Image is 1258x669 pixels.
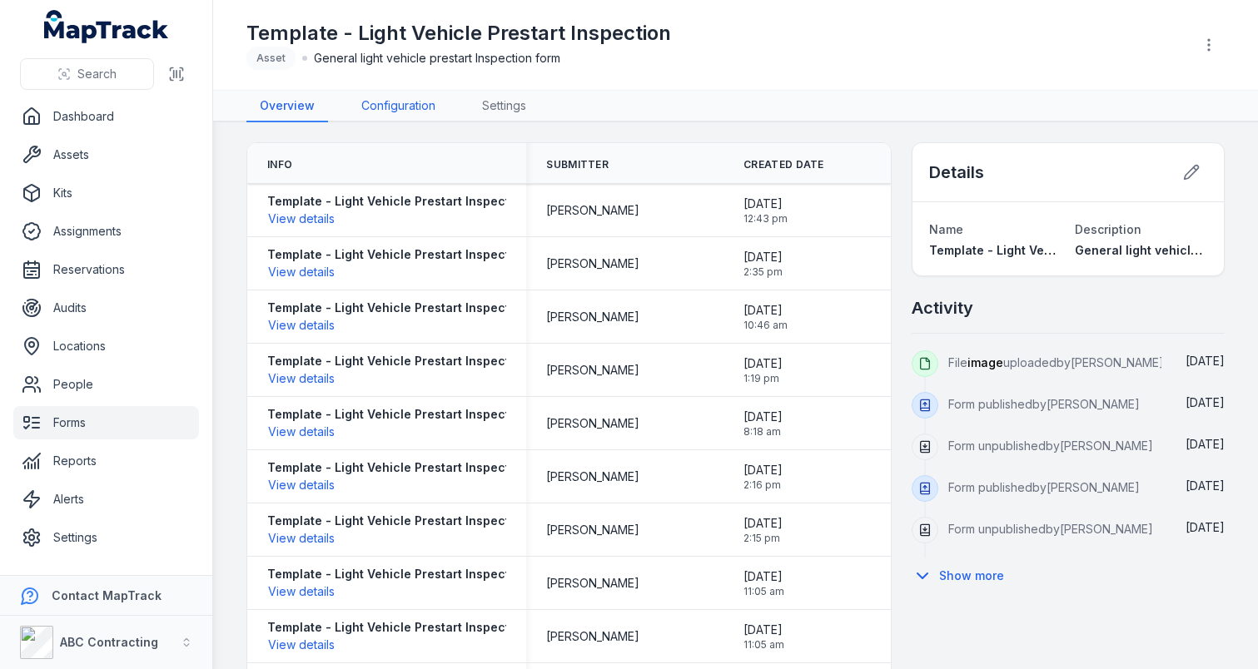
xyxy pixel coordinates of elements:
[246,91,328,122] a: Overview
[13,100,199,133] a: Dashboard
[1186,354,1225,368] time: 19/08/2025, 12:43:55 pm
[546,628,639,645] span: [PERSON_NAME]
[1186,520,1225,534] time: 30/06/2025, 1:50:24 pm
[743,568,784,598] time: 04/03/2025, 11:05:12 am
[743,196,788,212] span: [DATE]
[267,459,528,476] strong: Template - Light Vehicle Prestart Inspection
[1186,395,1225,409] span: [DATE]
[743,622,784,652] time: 04/03/2025, 11:05:11 am
[13,406,199,439] a: Forms
[267,423,336,441] button: View details
[743,585,784,598] span: 11:05 am
[948,480,1140,494] span: Form published by [PERSON_NAME]
[546,415,639,432] span: [PERSON_NAME]
[13,521,199,554] a: Settings
[267,193,528,210] strong: Template - Light Vehicle Prestart Inspection
[1186,437,1225,451] time: 19/08/2025, 12:28:59 pm
[1186,478,1225,493] time: 18/08/2025, 1:27:18 pm
[348,91,449,122] a: Configuration
[929,161,984,184] h2: Details
[743,462,783,478] span: [DATE]
[267,513,528,529] strong: Template - Light Vehicle Prestart Inspection
[546,522,639,538] span: [PERSON_NAME]
[77,66,117,82] span: Search
[948,439,1153,453] span: Form unpublished by [PERSON_NAME]
[267,529,336,548] button: View details
[546,255,639,272] span: [PERSON_NAME]
[1186,520,1225,534] span: [DATE]
[246,47,296,70] div: Asset
[743,478,783,492] span: 2:16 pm
[1186,478,1225,493] span: [DATE]
[967,355,1003,369] span: image
[546,202,639,219] span: [PERSON_NAME]
[948,355,1164,369] span: File uploaded by [PERSON_NAME]
[743,425,783,439] span: 8:18 am
[743,319,788,332] span: 10:46 am
[314,50,560,67] span: General light vehicle prestart Inspection form
[546,468,639,485] span: [PERSON_NAME]
[267,476,336,494] button: View details
[13,444,199,478] a: Reports
[267,210,336,228] button: View details
[743,622,784,638] span: [DATE]
[743,249,783,265] span: [DATE]
[13,483,199,516] a: Alerts
[743,515,783,545] time: 21/03/2025, 2:15:58 pm
[948,522,1153,536] span: Form unpublished by [PERSON_NAME]
[13,215,199,248] a: Assignments
[743,212,788,225] span: 12:43 pm
[743,409,783,425] span: [DATE]
[743,302,788,319] span: [DATE]
[1186,395,1225,409] time: 19/08/2025, 12:40:42 pm
[912,296,973,320] h2: Activity
[743,568,784,585] span: [DATE]
[267,263,336,281] button: View details
[743,355,783,372] span: [DATE]
[13,253,199,286] a: Reservations
[1075,222,1141,236] span: Description
[13,291,199,325] a: Audits
[743,515,783,532] span: [DATE]
[743,302,788,332] time: 28/05/2025, 10:46:46 am
[267,636,336,654] button: View details
[267,158,292,171] span: Info
[52,588,162,602] strong: Contact MapTrack
[1186,354,1225,368] span: [DATE]
[267,566,528,582] strong: Template - Light Vehicle Prestart Inspection
[743,372,783,385] span: 1:19 pm
[743,355,783,385] time: 22/05/2025, 1:19:18 pm
[267,369,336,388] button: View details
[267,316,336,334] button: View details
[13,138,199,171] a: Assets
[743,638,784,652] span: 11:05 am
[246,20,671,47] h1: Template - Light Vehicle Prestart Inspection
[1186,437,1225,451] span: [DATE]
[743,532,783,545] span: 2:15 pm
[948,397,1140,411] span: Form published by [PERSON_NAME]
[929,243,1190,257] span: Template - Light Vehicle Prestart Inspection
[20,58,154,90] button: Search
[546,158,609,171] span: Submitter
[267,582,336,601] button: View details
[267,406,528,423] strong: Template - Light Vehicle Prestart Inspection
[912,558,1015,593] button: Show more
[267,246,528,263] strong: Template - Light Vehicle Prestart Inspection
[267,619,528,636] strong: Template - Light Vehicle Prestart Inspection
[743,462,783,492] time: 21/03/2025, 2:16:02 pm
[743,249,783,279] time: 28/05/2025, 2:35:15 pm
[13,368,199,401] a: People
[743,196,788,225] time: 19/08/2025, 12:43:56 pm
[13,176,199,210] a: Kits
[267,353,528,369] strong: Template - Light Vehicle Prestart Inspection
[546,309,639,325] span: [PERSON_NAME]
[743,158,824,171] span: Created Date
[44,10,169,43] a: MapTrack
[469,91,539,122] a: Settings
[546,362,639,379] span: [PERSON_NAME]
[13,330,199,363] a: Locations
[267,300,528,316] strong: Template - Light Vehicle Prestart Inspection
[929,222,963,236] span: Name
[743,265,783,279] span: 2:35 pm
[743,409,783,439] time: 19/05/2025, 8:18:19 am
